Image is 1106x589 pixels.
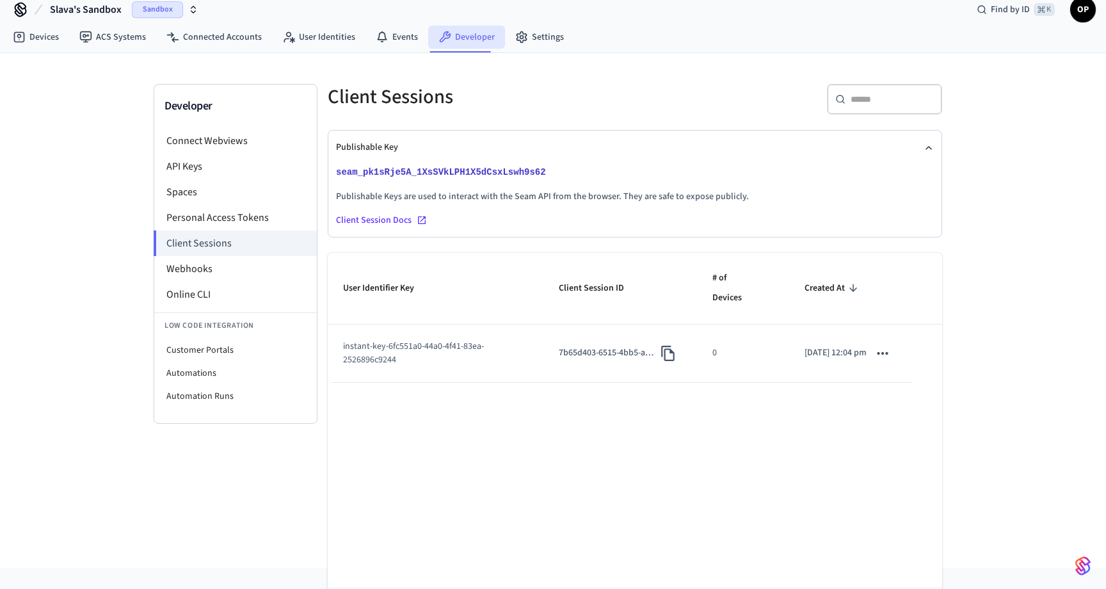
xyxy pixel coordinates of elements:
[154,312,317,339] li: Low Code Integration
[154,179,317,205] li: Spaces
[805,278,862,298] span: Created At
[697,325,789,383] td: 0
[154,339,317,362] li: Customer Portals
[69,26,156,49] a: ACS Systems
[343,278,431,298] span: User Identifier Key
[428,26,505,49] a: Developer
[1034,3,1055,16] span: ⌘ K
[805,346,867,360] p: [DATE] 12:04 pm
[712,268,773,309] span: # of Devices
[3,26,69,49] a: Devices
[328,84,627,110] h5: Client Sessions
[50,2,122,17] span: Slava's Sandbox
[132,1,183,18] span: Sandbox
[559,346,655,360] p: 7b65d403-6515-4bb5-a382-4320c7fb87b3
[336,190,934,204] p: Publishable Keys are used to interact with the Seam API from the browser. They are safe to expose...
[164,97,307,115] h3: Developer
[328,253,942,383] table: sticky table
[505,26,574,49] a: Settings
[272,26,365,49] a: User Identities
[1075,556,1091,576] img: SeamLogoGradient.69752ec5.svg
[154,154,317,179] li: API Keys
[655,340,682,367] button: Copy Client Session ID
[156,26,272,49] a: Connected Accounts
[336,214,934,227] a: Client Session Docs
[991,3,1030,16] span: Find by ID
[154,362,317,385] li: Automations
[154,230,317,256] li: Client Sessions
[559,278,641,298] span: Client Session ID
[365,26,428,49] a: Events
[336,131,934,165] button: Publishable Key
[154,205,317,230] li: Personal Access Tokens
[154,128,317,154] li: Connect Webviews
[154,385,317,408] li: Automation Runs
[328,325,543,383] td: instant-key-6fc551a0-44a0-4f41-83ea-2526896c9244
[336,165,934,237] div: Publishable Key
[333,165,559,180] button: seam_pk1sRje5A_1XsSVkLPH1X5dCsxLswh9s62
[154,256,317,282] li: Webhooks
[154,282,317,307] li: Online CLI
